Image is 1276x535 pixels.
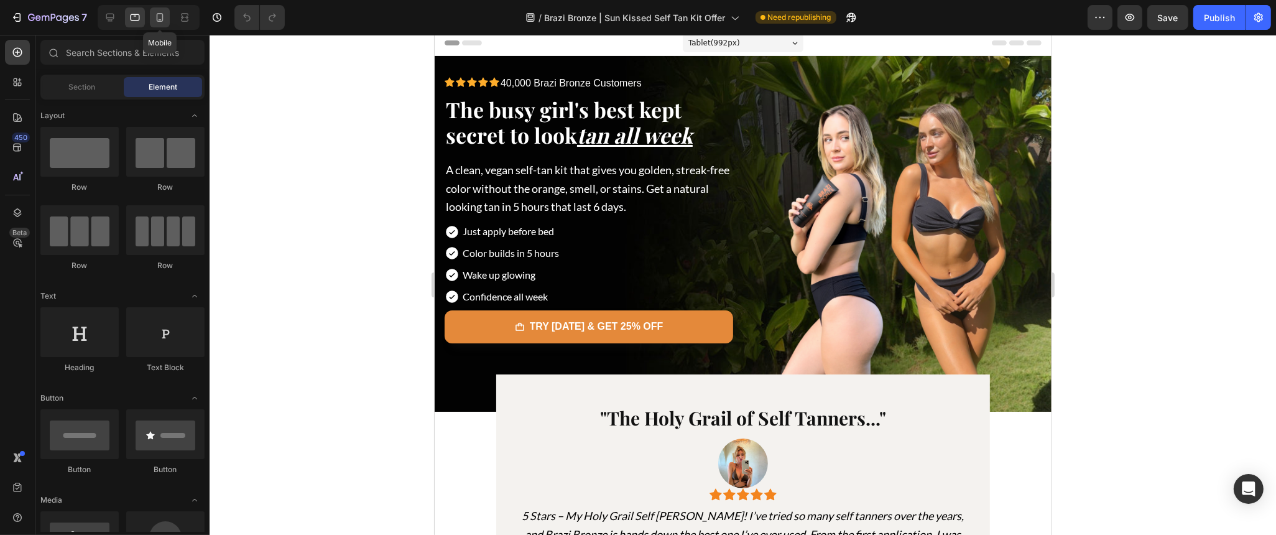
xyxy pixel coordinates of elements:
[69,81,96,93] span: Section
[40,393,63,404] span: Button
[40,464,119,475] div: Button
[40,260,119,271] div: Row
[435,35,1052,535] iframe: Design area
[185,388,205,408] span: Toggle open
[545,11,726,24] span: Brazi Bronze | Sun Kissed Self Tan Kit Offer
[126,260,205,271] div: Row
[12,133,30,142] div: 450
[768,12,831,23] span: Need republishing
[40,40,205,65] input: Search Sections & Elements
[126,464,205,475] div: Button
[1147,5,1188,30] button: Save
[149,81,177,93] span: Element
[1204,11,1235,24] div: Publish
[539,11,542,24] span: /
[1193,5,1246,30] button: Publish
[1158,12,1178,23] span: Save
[185,286,205,306] span: Toggle open
[9,228,30,238] div: Beta
[126,362,205,373] div: Text Block
[185,106,205,126] span: Toggle open
[5,5,93,30] button: 7
[1234,474,1264,504] div: Open Intercom Messenger
[40,291,56,302] span: Text
[185,490,205,510] span: Toggle open
[40,495,62,506] span: Media
[40,182,119,193] div: Row
[126,182,205,193] div: Row
[81,10,87,25] p: 7
[40,362,119,373] div: Heading
[234,5,285,30] div: Undo/Redo
[40,110,65,121] span: Layout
